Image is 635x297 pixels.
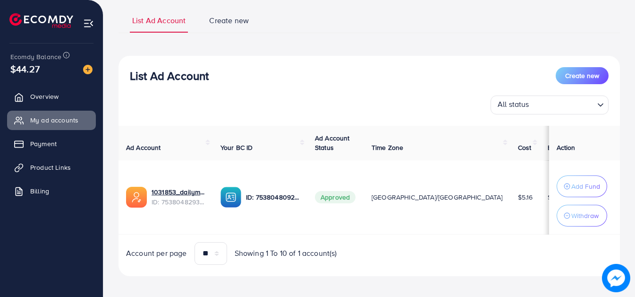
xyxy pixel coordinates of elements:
a: Product Links [7,158,96,177]
span: Ad Account Status [315,133,350,152]
span: $44.27 [10,62,40,76]
span: Your BC ID [220,143,253,152]
span: Create new [209,15,249,26]
span: Cost [518,143,532,152]
span: All status [496,97,531,112]
span: My ad accounts [30,115,78,125]
span: Action [557,143,576,152]
span: Ad Account [126,143,161,152]
img: menu [83,18,94,29]
span: List Ad Account [132,15,186,26]
span: Ecomdy Balance [10,52,61,61]
button: Create new [556,67,609,84]
h3: List Ad Account [130,69,209,83]
span: Create new [565,71,599,80]
a: Overview [7,87,96,106]
p: ID: 7538048092336259088 [246,192,300,203]
div: Search for option [491,96,609,114]
input: Search for option [532,97,593,112]
span: ID: 7538048293281464337 [152,197,205,207]
p: Withdraw [571,210,599,221]
button: Add Fund [557,175,607,197]
img: logo [9,13,73,28]
a: Billing [7,182,96,201]
span: Product Links [30,163,71,172]
span: Account per page [126,248,187,259]
a: Payment [7,134,96,153]
img: ic-ads-acc.e4c84228.svg [126,187,147,208]
a: 1031853_dailymart_1755088671477 [152,187,205,197]
img: image [83,65,93,74]
span: Showing 1 To 10 of 1 account(s) [235,248,337,259]
a: My ad accounts [7,111,96,130]
span: $5.16 [518,192,533,202]
span: [GEOGRAPHIC_DATA]/[GEOGRAPHIC_DATA] [372,192,503,202]
span: Time Zone [372,143,403,152]
img: image [602,264,630,292]
span: Payment [30,139,57,148]
span: Billing [30,186,49,196]
span: Approved [315,191,356,203]
span: Overview [30,92,59,101]
p: Add Fund [571,181,600,192]
button: Withdraw [557,205,607,227]
img: ic-ba-acc.ded83a64.svg [220,187,241,208]
div: <span class='underline'>1031853_dailymart_1755088671477</span></br>7538048293281464337 [152,187,205,207]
